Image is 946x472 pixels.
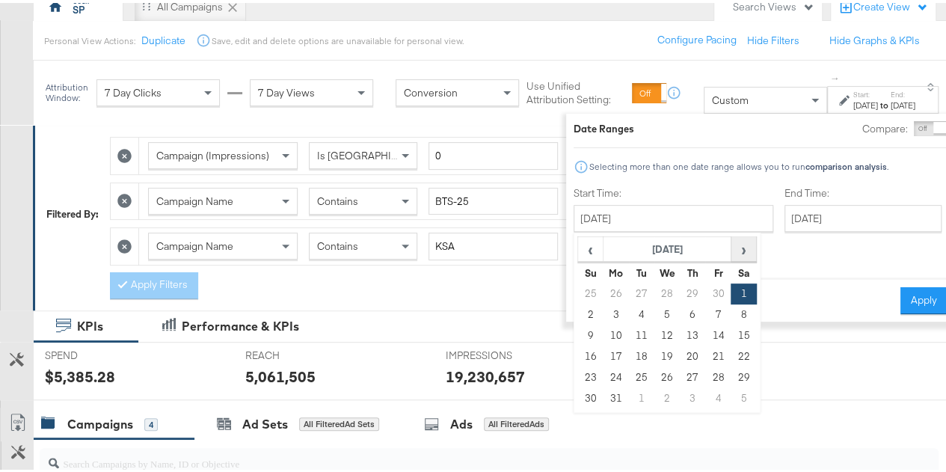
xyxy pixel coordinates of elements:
[853,87,878,96] label: Start:
[680,364,705,385] td: 27
[680,343,705,364] td: 20
[317,146,431,159] span: Is [GEOGRAPHIC_DATA]
[45,346,157,360] span: SPEND
[712,91,749,104] span: Custom
[603,385,628,406] td: 31
[654,260,680,281] th: We
[105,83,162,96] span: 7 Day Clicks
[46,204,99,218] div: Filtered By:
[654,301,680,322] td: 5
[628,385,654,406] td: 1
[59,440,860,469] input: Search Campaigns by Name, ID or Objective
[705,260,731,281] th: Fr
[245,363,316,384] div: 5,061,505
[156,236,233,250] span: Campaign Name
[577,260,603,281] th: Su
[731,301,756,322] td: 8
[680,301,705,322] td: 6
[805,158,887,169] strong: comparison analysis
[731,322,756,343] td: 15
[731,385,756,406] td: 5
[853,96,878,108] div: [DATE]
[182,315,299,332] div: Performance & KPIs
[680,281,705,301] td: 29
[654,364,680,385] td: 26
[144,415,158,429] div: 4
[647,24,747,51] button: Configure Pacing
[654,322,680,343] td: 12
[156,191,233,205] span: Campaign Name
[317,191,358,205] span: Contains
[429,230,558,257] input: Enter a search term
[484,414,549,428] div: All Filtered Ads
[891,87,915,96] label: End:
[705,385,731,406] td: 4
[299,414,379,428] div: All Filtered Ad Sets
[603,322,628,343] td: 10
[731,235,755,257] span: ›
[654,385,680,406] td: 2
[526,76,626,104] label: Use Unified Attribution Setting:
[577,281,603,301] td: 25
[628,301,654,322] td: 4
[654,343,680,364] td: 19
[574,233,773,256] p: Timezone: [GEOGRAPHIC_DATA]/[GEOGRAPHIC_DATA]
[141,31,185,45] button: Duplicate
[628,260,654,281] th: Tu
[245,346,357,360] span: REACH
[429,139,558,167] input: Enter a number
[577,301,603,322] td: 2
[628,281,654,301] td: 27
[731,281,756,301] td: 1
[680,322,705,343] td: 13
[680,260,705,281] th: Th
[603,364,628,385] td: 24
[577,385,603,406] td: 30
[577,343,603,364] td: 16
[603,260,628,281] th: Mo
[574,119,634,133] div: Date Ranges
[705,364,731,385] td: 28
[628,322,654,343] td: 11
[603,343,628,364] td: 17
[705,343,731,364] td: 21
[603,301,628,322] td: 3
[579,235,602,257] span: ‹
[577,364,603,385] td: 23
[731,364,756,385] td: 29
[429,185,558,212] input: Enter a search term
[258,83,315,96] span: 7 Day Views
[577,322,603,343] td: 9
[628,364,654,385] td: 25
[44,32,135,44] div: Personal View Actions:
[404,83,458,96] span: Conversion
[829,73,843,79] span: ↑
[878,96,891,108] strong: to
[829,31,920,45] button: Hide Graphs & KPIs
[731,343,756,364] td: 22
[574,183,773,197] label: Start Time:
[67,413,133,430] div: Campaigns
[862,119,908,133] label: Compare:
[705,301,731,322] td: 7
[77,315,103,332] div: KPIs
[628,343,654,364] td: 18
[891,96,915,108] div: [DATE]
[446,346,558,360] span: IMPRESSIONS
[446,363,525,384] div: 19,230,657
[45,363,115,384] div: $5,385.28
[45,79,89,100] div: Attribution Window:
[450,413,473,430] div: Ads
[317,236,358,250] span: Contains
[603,234,731,260] th: [DATE]
[603,281,628,301] td: 26
[731,260,756,281] th: Sa
[589,159,889,169] div: Selecting more than one date range allows you to run .
[747,31,799,45] button: Hide Filters
[705,281,731,301] td: 30
[211,32,463,44] div: Save, edit and delete options are unavailable for personal view.
[654,281,680,301] td: 28
[242,413,288,430] div: Ad Sets
[680,385,705,406] td: 3
[705,322,731,343] td: 14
